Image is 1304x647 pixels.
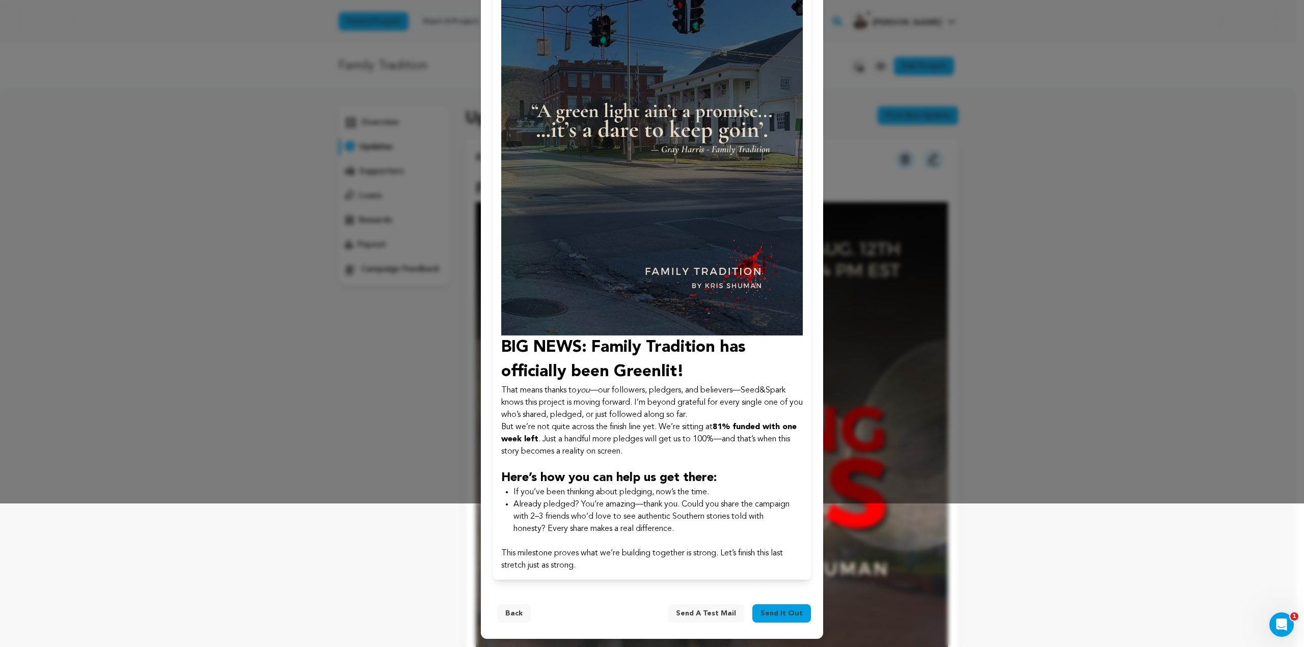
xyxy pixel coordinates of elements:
[760,608,803,618] span: Send it out
[676,608,736,618] span: Send a test mail
[497,604,531,623] button: Back
[501,470,803,486] h2: Here’s how you can help us get there:
[1290,612,1298,621] span: 1
[1269,612,1294,637] iframe: Intercom live chat
[501,421,803,458] p: But we’re not quite across the finish line yet. We’re sitting at . Just a handful more pledges wi...
[513,498,791,535] li: Already pledged? You’re amazing—thank you. Could you share the campaign with 2–3 friends who’d lo...
[513,486,791,498] li: If you’ve been thinking about pledging, now’s the time.
[752,604,811,623] button: Send it out
[668,604,744,623] button: Send a test mail
[501,547,803,572] p: This milestone proves what we’re building together is strong. Let’s finish this last stretch just...
[501,384,803,421] p: That means thanks to —our followers, pledgers, and believers—Seed&Spark knows this project is mov...
[577,386,590,395] em: you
